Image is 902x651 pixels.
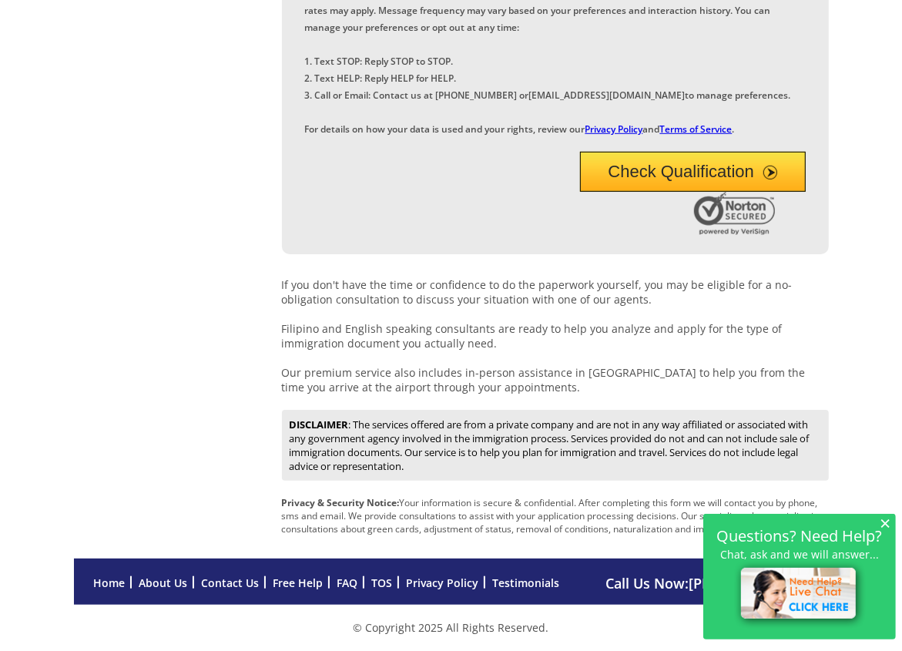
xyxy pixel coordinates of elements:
p: Your information is secure & confidential. After completing this form we will contact you by phon... [282,496,829,535]
a: Contact Us [202,575,260,590]
a: Privacy Policy [585,122,643,136]
h2: Questions? Need Help? [711,529,888,542]
a: Privacy Policy [407,575,479,590]
p: Chat, ask and we will answer... [711,548,888,561]
a: Terms of Service [660,122,733,136]
a: About Us [139,575,188,590]
button: Check Qualification [580,152,806,192]
strong: DISCLAIMER [290,418,349,431]
a: Home [94,575,126,590]
a: Testimonials [493,575,560,590]
a: TOS [372,575,393,590]
p: If you don't have the time or confidence to do the paperwork yourself, you may be eligible for a ... [282,277,829,394]
a: FAQ [337,575,358,590]
div: : The services offered are from a private company and are not in any way affiliated or associated... [282,410,829,481]
p: © Copyright 2025 All Rights Reserved. [74,620,829,635]
a: Free Help [273,575,324,590]
span: × [880,516,890,529]
span: Call Us Now: [606,574,813,592]
img: Norton Secured [694,192,779,235]
strong: Privacy & Security Notice: [282,496,400,509]
a: [PHONE_NUMBER] [689,574,813,592]
img: live-chat-icon.png [734,561,866,629]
